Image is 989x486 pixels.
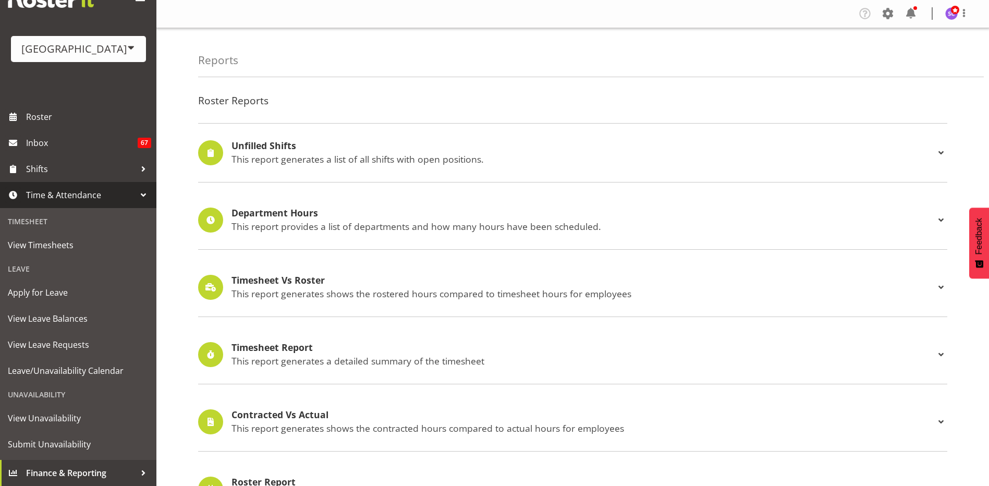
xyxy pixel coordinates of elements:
[8,237,149,253] span: View Timesheets
[231,288,935,299] p: This report generates shows the rostered hours compared to timesheet hours for employees
[231,208,935,218] h4: Department Hours
[3,431,154,457] a: Submit Unavailability
[198,342,947,367] div: Timesheet Report This report generates a detailed summary of the timesheet
[8,410,149,426] span: View Unavailability
[3,280,154,306] a: Apply for Leave
[26,135,138,151] span: Inbox
[969,208,989,278] button: Feedback - Show survey
[3,211,154,232] div: Timesheet
[138,138,151,148] span: 67
[3,405,154,431] a: View Unavailability
[8,337,149,353] span: View Leave Requests
[231,343,935,353] h4: Timesheet Report
[21,41,136,57] div: [GEOGRAPHIC_DATA]
[198,140,947,165] div: Unfilled Shifts This report generates a list of all shifts with open positions.
[8,363,149,379] span: Leave/Unavailability Calendar
[231,410,935,420] h4: Contracted Vs Actual
[974,218,984,254] span: Feedback
[3,232,154,258] a: View Timesheets
[8,285,149,300] span: Apply for Leave
[231,141,935,151] h4: Unfilled Shifts
[231,355,935,367] p: This report generates a detailed summary of the timesheet
[3,358,154,384] a: Leave/Unavailability Calendar
[198,54,238,66] h4: Reports
[198,208,947,233] div: Department Hours This report provides a list of departments and how many hours have been scheduled.
[8,436,149,452] span: Submit Unavailability
[231,275,935,286] h4: Timesheet Vs Roster
[26,465,136,481] span: Finance & Reporting
[3,258,154,280] div: Leave
[945,7,958,20] img: stephen-cook564.jpg
[3,306,154,332] a: View Leave Balances
[8,311,149,326] span: View Leave Balances
[198,95,947,106] h4: Roster Reports
[198,409,947,434] div: Contracted Vs Actual This report generates shows the contracted hours compared to actual hours fo...
[3,384,154,405] div: Unavailability
[198,275,947,300] div: Timesheet Vs Roster This report generates shows the rostered hours compared to timesheet hours fo...
[26,161,136,177] span: Shifts
[231,153,935,165] p: This report generates a list of all shifts with open positions.
[231,221,935,232] p: This report provides a list of departments and how many hours have been scheduled.
[26,187,136,203] span: Time & Attendance
[3,332,154,358] a: View Leave Requests
[26,109,151,125] span: Roster
[231,422,935,434] p: This report generates shows the contracted hours compared to actual hours for employees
